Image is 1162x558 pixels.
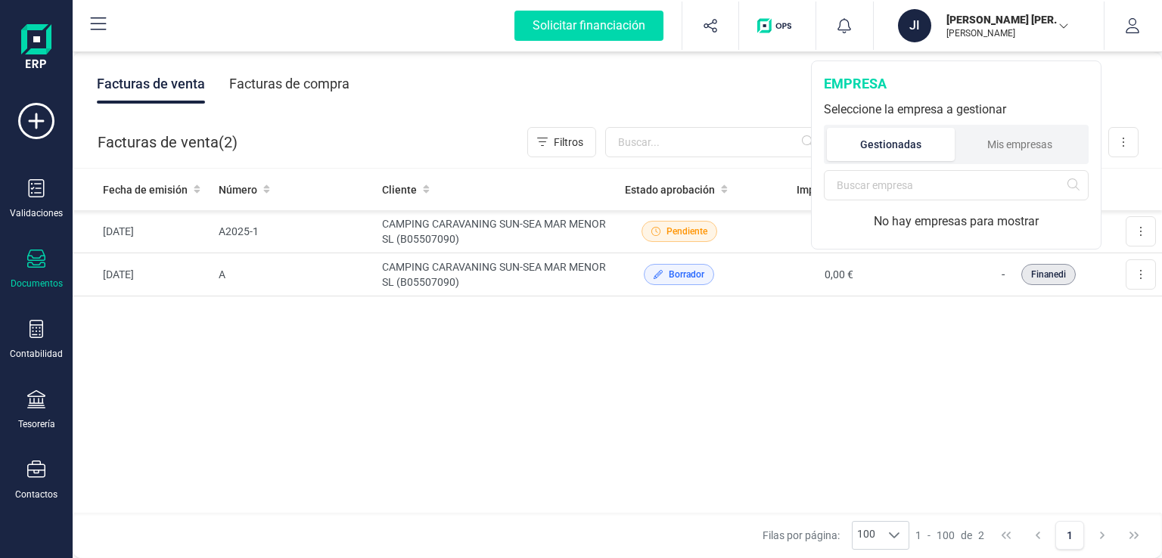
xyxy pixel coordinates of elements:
[219,182,257,197] span: Número
[73,253,213,296] td: [DATE]
[955,128,1086,161] li: Mis empresas
[812,212,1101,243] div: No hay empresas para mostrar
[669,268,704,281] span: Borrador
[21,24,51,73] img: Logo Finanedi
[73,210,213,253] td: [DATE]
[666,225,707,238] span: Pendiente
[98,127,238,157] div: Facturas de venta ( )
[103,182,188,197] span: Fecha de emisión
[229,64,350,104] div: Facturas de compra
[824,101,1089,119] div: Seleccione la empresa a gestionar
[1024,521,1052,550] button: Previous Page
[213,210,376,253] td: A2025-1
[865,265,1005,284] p: -
[496,2,682,50] button: Solicitar financiación
[527,127,596,157] button: Filtros
[554,135,583,150] span: Filtros
[18,418,55,430] div: Tesorería
[514,11,663,41] div: Solicitar financiación
[748,2,806,50] button: Logo de OPS
[827,128,955,161] li: Gestionadas
[898,9,931,42] div: JI
[824,73,1089,95] div: empresa
[978,528,984,543] span: 2
[824,170,1089,200] input: Buscar empresa
[10,207,63,219] div: Validaciones
[97,64,205,104] div: Facturas de venta
[1088,521,1117,550] button: Next Page
[625,182,715,197] span: Estado aprobación
[740,253,859,296] td: 0,00 €
[915,528,921,543] span: 1
[937,528,955,543] span: 100
[797,182,834,197] span: Importe
[992,521,1021,550] button: First Page
[757,18,797,33] img: Logo de OPS
[1055,521,1084,550] button: Page 1
[892,2,1086,50] button: JI[PERSON_NAME] [PERSON_NAME][PERSON_NAME]
[1031,268,1066,281] span: Finanedi
[740,210,859,253] td: 912,00 €
[11,277,63,290] div: Documentos
[763,521,909,550] div: Filas por página:
[376,210,619,253] td: CAMPING CARAVANING SUN-SEA MAR MENOR SL (B05507090)
[382,182,417,197] span: Cliente
[946,12,1067,27] p: [PERSON_NAME] [PERSON_NAME]
[213,253,376,296] td: A
[15,488,57,501] div: Contactos
[853,522,880,549] span: 100
[961,528,972,543] span: de
[1120,521,1148,550] button: Last Page
[376,253,619,296] td: CAMPING CARAVANING SUN-SEA MAR MENOR SL (B05507090)
[224,132,232,153] span: 2
[10,348,63,360] div: Contabilidad
[605,127,823,157] input: Buscar...
[915,528,984,543] div: -
[946,27,1067,39] p: [PERSON_NAME]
